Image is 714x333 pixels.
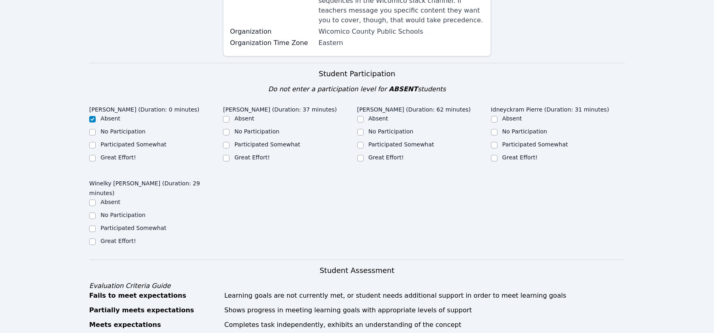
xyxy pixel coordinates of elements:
[369,141,434,148] label: Participated Somewhat
[224,320,625,330] div: Completes task independently, exhibits an understanding of the concept
[224,291,625,301] div: Learning goals are not currently met, or student needs additional support in order to meet learni...
[101,154,136,161] label: Great Effort!
[101,199,120,205] label: Absent
[223,102,337,114] legend: [PERSON_NAME] (Duration: 37 minutes)
[224,305,625,315] div: Shows progress in meeting learning goals with appropriate levels of support
[369,154,404,161] label: Great Effort!
[101,128,146,135] label: No Participation
[502,154,538,161] label: Great Effort!
[234,141,300,148] label: Participated Somewhat
[502,141,568,148] label: Participated Somewhat
[89,176,223,198] legend: Winelky [PERSON_NAME] (Duration: 29 minutes)
[234,154,270,161] label: Great Effort!
[369,128,414,135] label: No Participation
[234,128,279,135] label: No Participation
[89,84,625,94] div: Do not enter a participation level for students
[101,225,166,231] label: Participated Somewhat
[318,38,484,48] div: Eastern
[89,265,625,276] h3: Student Assessment
[369,115,388,122] label: Absent
[234,115,254,122] label: Absent
[389,85,418,93] span: ABSENT
[230,27,313,37] label: Organization
[318,27,484,37] div: Wicomico County Public Schools
[101,141,166,148] label: Participated Somewhat
[89,305,219,315] div: Partially meets expectations
[101,212,146,218] label: No Participation
[89,102,199,114] legend: [PERSON_NAME] (Duration: 0 minutes)
[89,281,625,291] div: Evaluation Criteria Guide
[502,128,547,135] label: No Participation
[89,320,219,330] div: Meets expectations
[101,238,136,244] label: Great Effort!
[101,115,120,122] label: Absent
[357,102,471,114] legend: [PERSON_NAME] (Duration: 62 minutes)
[230,38,313,48] label: Organization Time Zone
[491,102,609,114] legend: Idneyckram Pierre (Duration: 31 minutes)
[502,115,522,122] label: Absent
[89,68,625,79] h3: Student Participation
[89,291,219,301] div: Fails to meet expectations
